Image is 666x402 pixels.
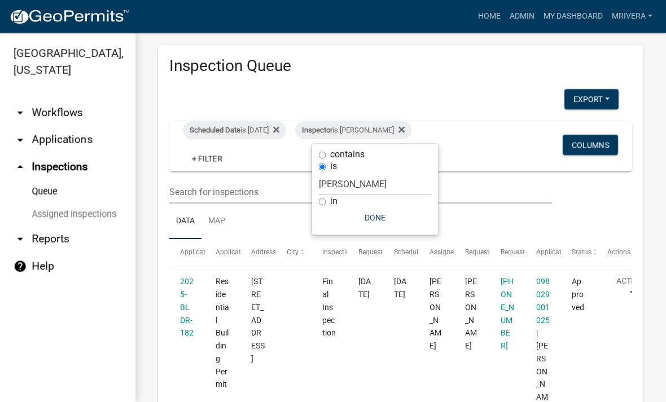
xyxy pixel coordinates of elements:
span: 678-943-9346 [501,277,514,350]
span: Application [180,248,215,256]
button: Done [319,207,432,228]
a: Map [201,204,232,240]
span: Scheduled Date [190,126,240,134]
div: is [DATE] [183,121,286,139]
datatable-header-cell: Requestor Name [454,239,490,266]
a: Home [474,6,505,27]
label: is [330,162,337,171]
span: Address [251,248,276,256]
span: Assigned Inspector [430,248,488,256]
button: Action [607,275,654,303]
datatable-header-cell: Scheduled Time [383,239,418,266]
span: Scheduled Time [394,248,442,256]
span: Requested Date [358,248,406,256]
datatable-header-cell: Inspection Type [312,239,347,266]
a: + Filter [183,148,231,169]
label: contains [330,150,365,159]
span: Inspection Type [322,248,370,256]
span: 140 HARMONY BAY DR [251,277,265,363]
span: City [287,248,299,256]
i: help [14,259,27,273]
h3: Inspection Queue [169,56,632,76]
a: mrivera [607,6,657,27]
i: arrow_drop_down [14,106,27,120]
span: Amanda Brown [465,277,477,350]
div: [DATE] [394,275,408,301]
datatable-header-cell: Requested Date [347,239,383,266]
span: Requestor Phone [501,248,553,256]
a: [PHONE_NUMBER] [501,277,514,350]
label: in [330,197,338,206]
span: Residential Building Permit [216,277,229,388]
datatable-header-cell: Application Description [525,239,561,266]
datatable-header-cell: Actions [597,239,632,266]
a: 2025-BLDR-182 [180,277,194,337]
a: My Dashboard [539,6,607,27]
span: Application Description [536,248,607,256]
datatable-header-cell: Assigned Inspector [418,239,454,266]
button: Columns [563,135,618,155]
button: Export [564,89,619,109]
datatable-header-cell: Status [561,239,597,266]
a: 098 029001 025 [536,277,550,324]
span: Inspector [302,126,332,134]
i: arrow_drop_up [14,160,27,174]
span: Status [572,248,591,256]
span: Application Type [216,248,267,256]
span: 09/15/2025 [358,277,371,299]
span: Actions [607,248,630,256]
i: arrow_drop_down [14,133,27,147]
div: is [PERSON_NAME] [295,121,411,139]
span: Approved [572,277,584,312]
span: Final Inspection [322,277,336,337]
span: Michele Rivera [430,277,441,350]
datatable-header-cell: Application [169,239,205,266]
datatable-header-cell: Application Type [205,239,240,266]
a: Admin [505,6,539,27]
datatable-header-cell: City [276,239,312,266]
input: Search for inspections [169,180,552,204]
a: Data [169,204,201,240]
i: arrow_drop_down [14,232,27,246]
datatable-header-cell: Address [240,239,276,266]
datatable-header-cell: Requestor Phone [490,239,525,266]
span: Requestor Name [465,248,516,256]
